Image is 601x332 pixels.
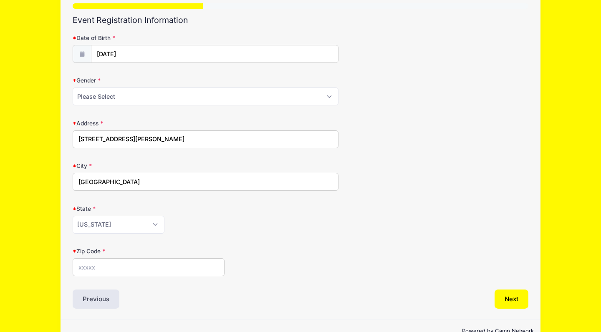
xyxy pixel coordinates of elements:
[73,162,225,170] label: City
[73,258,225,276] input: xxxxx
[73,119,225,127] label: Address
[73,290,119,309] button: Previous
[73,76,225,85] label: Gender
[73,15,528,25] h2: Event Registration Information
[91,45,338,63] input: mm/dd/yyyy
[73,34,225,42] label: Date of Birth
[73,205,225,213] label: State
[495,290,528,309] button: Next
[73,247,225,255] label: Zip Code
